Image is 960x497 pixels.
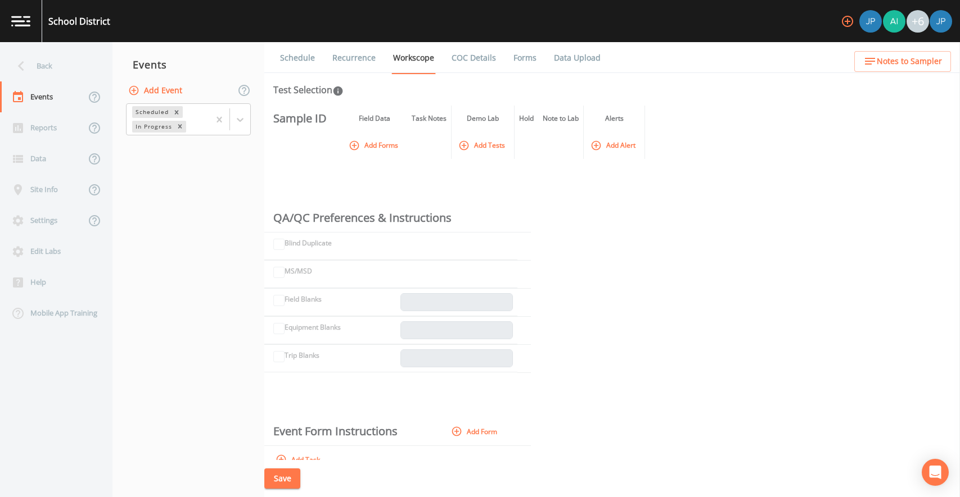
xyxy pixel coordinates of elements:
[584,106,645,131] th: Alerts
[285,238,332,248] label: Blind Duplicate
[859,10,882,33] div: Joshua gere Paul
[859,10,882,33] img: 41241ef155101aa6d92a04480b0d0000
[882,10,906,33] div: Aidan Gollan
[907,10,929,33] div: +6
[449,422,502,441] button: Add Form
[48,15,110,28] div: School District
[552,42,602,74] a: Data Upload
[126,80,187,101] button: Add Event
[264,204,517,232] th: QA/QC Preferences & Instructions
[273,83,344,97] div: Test Selection
[342,106,407,131] th: Field Data
[854,51,951,72] button: Notes to Sampler
[922,459,949,486] div: Open Intercom Messenger
[512,42,538,74] a: Forms
[285,266,312,276] label: MS/MSD
[588,136,640,154] button: Add Alert
[538,106,584,131] th: Note to Lab
[11,16,30,26] img: logo
[174,121,186,133] div: Remove In Progress
[264,468,300,489] button: Save
[331,42,377,74] a: Recurrence
[515,106,539,131] th: Hold
[132,106,170,118] div: Scheduled
[170,106,183,118] div: Remove Scheduled
[264,106,331,131] th: Sample ID
[930,10,952,33] img: 41241ef155101aa6d92a04480b0d0000
[883,10,905,33] img: dce37efa68533220f0c19127b9b5854f
[456,136,510,154] button: Add Tests
[877,54,942,69] span: Notes to Sampler
[332,85,344,97] svg: In this section you'll be able to select the analytical test to run, based on the media type, and...
[285,322,341,332] label: Equipment Blanks
[452,106,515,131] th: Demo Lab
[264,418,433,446] th: Event Form Instructions
[285,294,322,304] label: Field Blanks
[132,121,174,133] div: In Progress
[346,136,403,154] button: Add Forms
[391,42,436,74] a: Workscope
[112,51,264,79] div: Events
[285,350,319,361] label: Trip Blanks
[278,42,317,74] a: Schedule
[273,450,324,469] button: Add Task
[407,106,452,131] th: Task Notes
[450,42,498,74] a: COC Details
